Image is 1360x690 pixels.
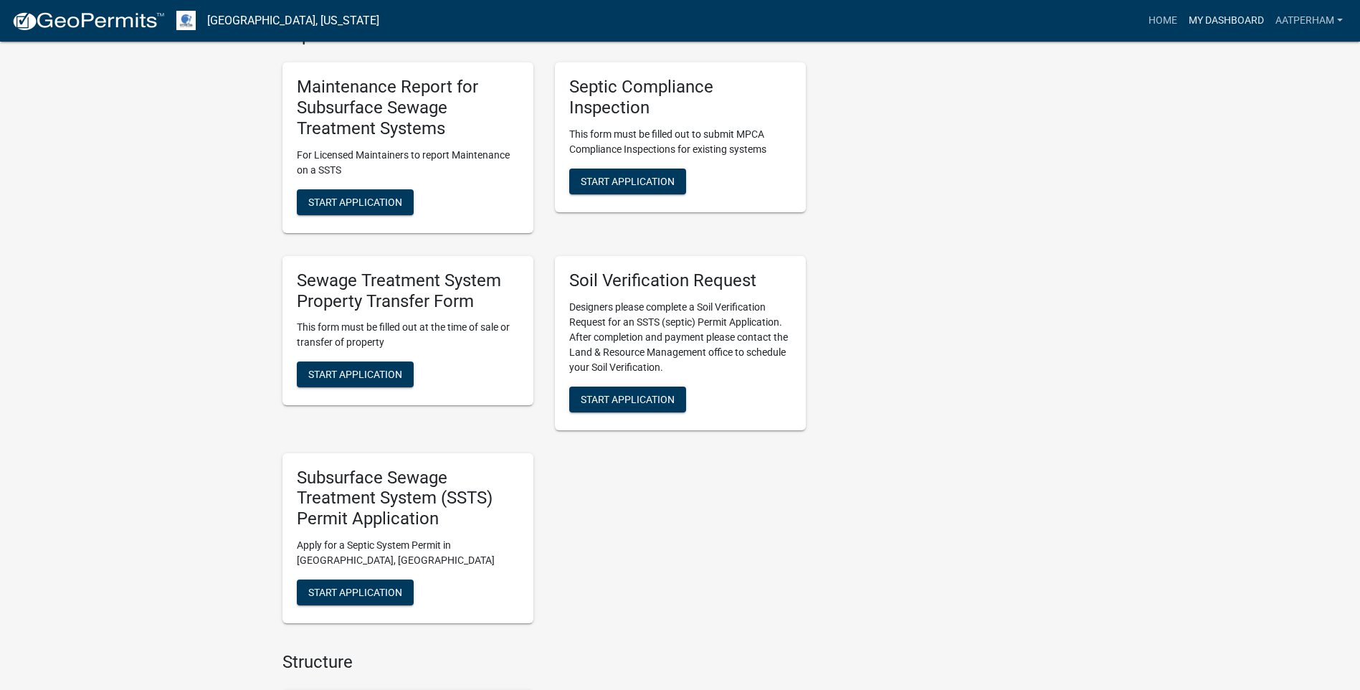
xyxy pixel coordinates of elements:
[308,369,402,380] span: Start Application
[297,320,519,350] p: This form must be filled out at the time of sale or transfer of property
[569,300,791,375] p: Designers please complete a Soil Verification Request for an SSTS (septic) Permit Application. Af...
[569,127,791,157] p: This form must be filled out to submit MPCA Compliance Inspections for existing systems
[282,652,806,673] h4: Structure
[1143,7,1183,34] a: Home
[297,538,519,568] p: Apply for a Septic System Permit in [GEOGRAPHIC_DATA], [GEOGRAPHIC_DATA]
[581,176,675,187] span: Start Application
[297,148,519,178] p: For Licensed Maintainers to report Maintenance on a SSTS
[176,11,196,30] img: Otter Tail County, Minnesota
[308,587,402,598] span: Start Application
[569,270,791,291] h5: Soil Verification Request
[297,468,519,529] h5: Subsurface Sewage Treatment System (SSTS) Permit Application
[569,169,686,194] button: Start Application
[569,387,686,412] button: Start Application
[569,77,791,118] h5: Septic Compliance Inspection
[581,393,675,405] span: Start Application
[1270,7,1349,34] a: AATPerham
[308,196,402,207] span: Start Application
[1183,7,1270,34] a: My Dashboard
[297,270,519,312] h5: Sewage Treatment System Property Transfer Form
[297,77,519,138] h5: Maintenance Report for Subsurface Sewage Treatment Systems
[297,361,414,387] button: Start Application
[297,580,414,605] button: Start Application
[297,189,414,215] button: Start Application
[207,9,379,33] a: [GEOGRAPHIC_DATA], [US_STATE]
